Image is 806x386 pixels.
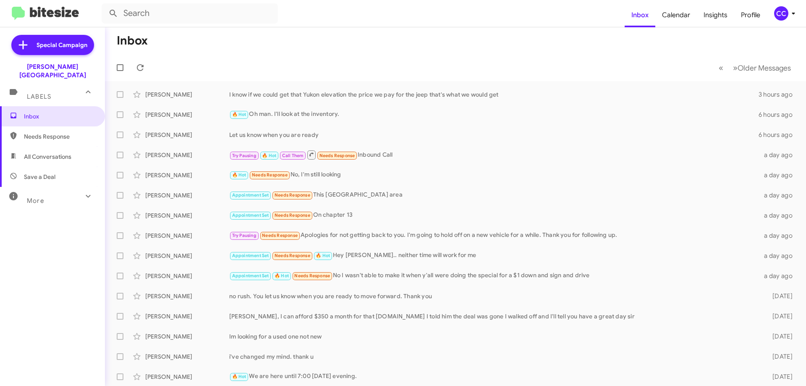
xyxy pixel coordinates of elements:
a: Calendar [655,3,697,27]
span: « [719,63,723,73]
div: [PERSON_NAME] [145,373,229,381]
button: CC [767,6,797,21]
div: Apologies for not getting back to you. I'm going to hold off on a new vehicle for a while. Thank ... [229,231,759,240]
input: Search [102,3,278,24]
span: Needs Response [262,233,298,238]
button: Next [728,59,796,76]
div: [PERSON_NAME] [145,231,229,240]
span: Needs Response [275,253,310,258]
div: Oh man. I'll look at the inventory. [229,110,759,119]
span: Needs Response [252,172,288,178]
div: [PERSON_NAME] [145,171,229,179]
div: [PERSON_NAME] [145,191,229,200]
span: Call Them [282,153,304,158]
span: Try Pausing [232,233,256,238]
div: Hey [PERSON_NAME].. neither time will work for me [229,251,759,260]
span: Appointment Set [232,253,269,258]
span: Needs Response [294,273,330,278]
div: No I wasn't able to make it when y'all were doing the special for a $1 down and sign and drive [229,271,759,281]
span: 🔥 Hot [232,112,246,117]
div: Im looking for a used one not new [229,332,759,341]
span: Special Campaign [37,41,87,49]
div: CC [774,6,788,21]
span: All Conversations [24,152,71,161]
span: Appointment Set [232,192,269,198]
div: 3 hours ago [759,90,799,99]
span: Needs Response [319,153,355,158]
div: a day ago [759,191,799,200]
div: [DATE] [759,312,799,320]
div: [PERSON_NAME] [145,131,229,139]
div: [PERSON_NAME] [145,272,229,280]
div: No, I'm still looking [229,170,759,180]
div: [DATE] [759,352,799,361]
div: i've changed my mind. thank u [229,352,759,361]
div: a day ago [759,231,799,240]
div: [PERSON_NAME] [145,211,229,220]
div: [DATE] [759,373,799,381]
button: Previous [714,59,728,76]
span: Save a Deal [24,173,55,181]
div: a day ago [759,252,799,260]
div: [PERSON_NAME] [145,312,229,320]
div: [PERSON_NAME] [145,252,229,260]
span: Appointment Set [232,273,269,278]
div: [PERSON_NAME] [145,90,229,99]
div: [DATE] [759,292,799,300]
h1: Inbox [117,34,148,47]
span: Older Messages [738,63,791,73]
div: a day ago [759,171,799,179]
span: Appointment Set [232,213,269,218]
span: Labels [27,93,51,100]
div: a day ago [759,272,799,280]
a: Profile [734,3,767,27]
div: a day ago [759,211,799,220]
div: [PERSON_NAME] [145,332,229,341]
span: More [27,197,44,205]
div: This [GEOGRAPHIC_DATA] area [229,190,759,200]
div: [PERSON_NAME] [145,352,229,361]
span: Needs Response [24,132,95,141]
div: I know if we could get that Yukon elevation the price we pay for the jeep that's what we would get [229,90,759,99]
div: [PERSON_NAME] [145,151,229,159]
div: On chapter 13 [229,210,759,220]
span: » [733,63,738,73]
nav: Page navigation example [714,59,796,76]
div: 6 hours ago [759,110,799,119]
a: Insights [697,3,734,27]
div: [PERSON_NAME], I can afford $350 a month for that [DOMAIN_NAME] I told him the deal was gone I wa... [229,312,759,320]
a: Special Campaign [11,35,94,55]
span: 🔥 Hot [232,172,246,178]
span: 🔥 Hot [275,273,289,278]
div: a day ago [759,151,799,159]
div: [PERSON_NAME] [145,292,229,300]
span: 🔥 Hot [232,374,246,379]
div: 6 hours ago [759,131,799,139]
div: Inbound Call [229,150,759,160]
div: We are here until 7:00 [DATE] evening. [229,372,759,381]
div: [DATE] [759,332,799,341]
div: [PERSON_NAME] [145,110,229,119]
span: Needs Response [275,192,310,198]
a: Inbox [625,3,655,27]
span: 🔥 Hot [316,253,330,258]
div: no rush. You let us know when you are ready to move forward. Thank you [229,292,759,300]
div: Let us know when you are ready [229,131,759,139]
span: Inbox [24,112,95,121]
span: Needs Response [275,213,310,218]
span: Try Pausing [232,153,256,158]
span: 🔥 Hot [262,153,276,158]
